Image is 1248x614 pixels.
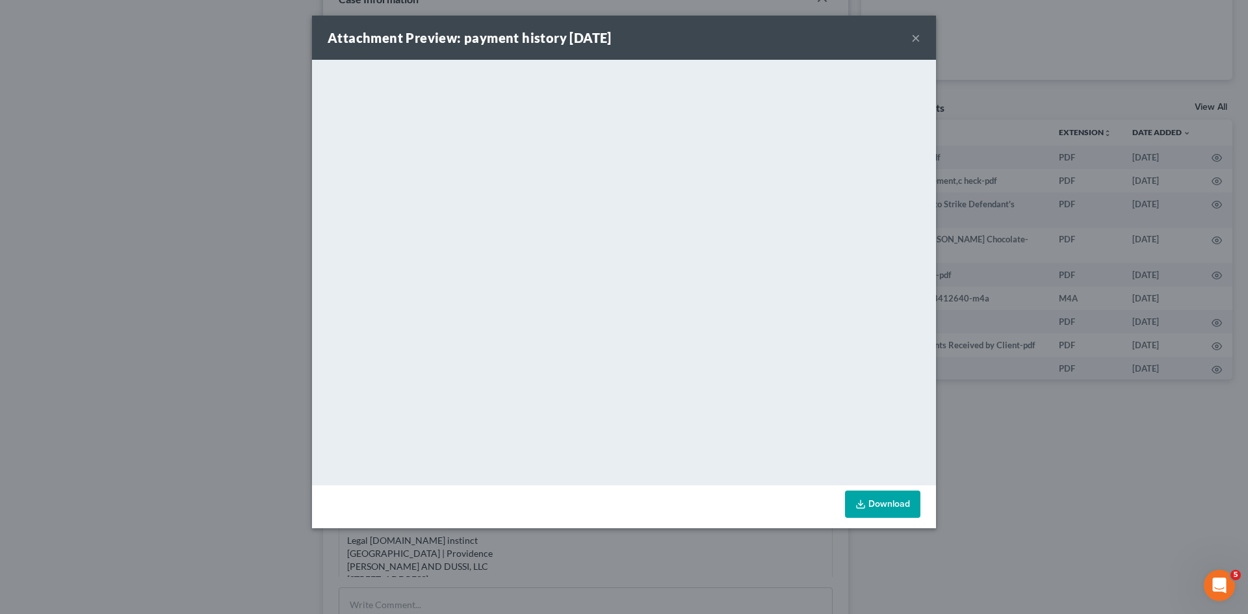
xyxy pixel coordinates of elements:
[312,60,936,482] iframe: <object ng-attr-data='[URL][DOMAIN_NAME]' type='application/pdf' width='100%' height='650px'></ob...
[911,30,920,45] button: ×
[1204,570,1235,601] iframe: Intercom live chat
[328,30,612,45] strong: Attachment Preview: payment history [DATE]
[1230,570,1241,580] span: 5
[845,491,920,518] a: Download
